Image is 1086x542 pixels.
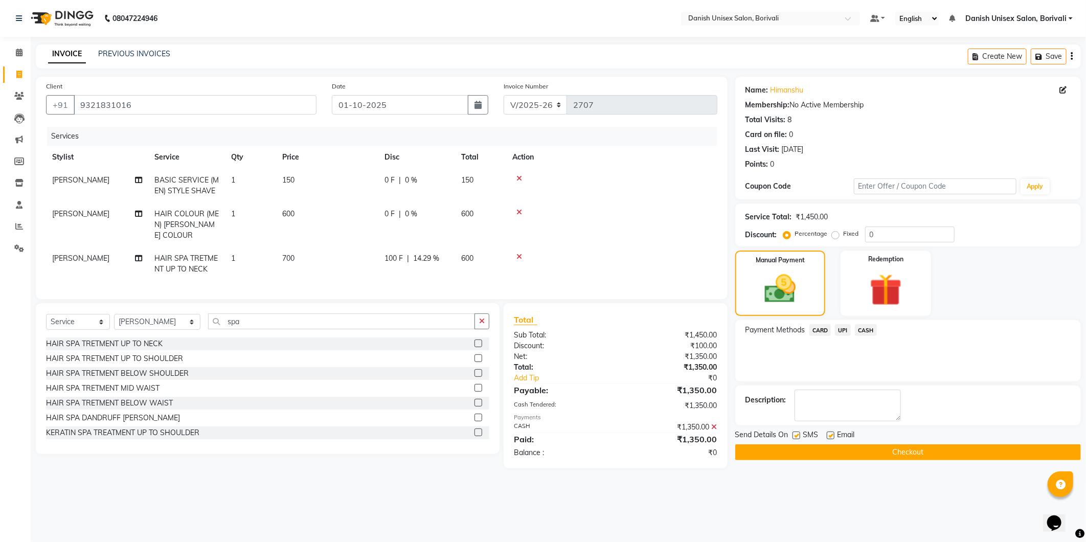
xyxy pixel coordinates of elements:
[616,433,725,445] div: ₹1,350.00
[756,256,805,265] label: Manual Payment
[771,159,775,170] div: 0
[868,255,903,264] label: Redemption
[282,254,295,263] span: 700
[735,444,1081,460] button: Checkout
[735,430,788,442] span: Send Details On
[74,95,316,115] input: Search by Name/Mobile/Email/Code
[399,209,401,219] span: |
[46,95,75,115] button: +91
[745,144,780,155] div: Last Visit:
[506,330,616,341] div: Sub Total:
[455,146,506,169] th: Total
[46,338,163,349] div: HAIR SPA TRETMENT UP TO NECK
[208,313,475,329] input: Search or Scan
[616,330,725,341] div: ₹1,450.00
[407,253,409,264] span: |
[745,100,1071,110] div: No Active Membership
[46,368,189,379] div: HAIR SPA TRETMENT BELOW SHOULDER
[399,175,401,186] span: |
[514,314,537,325] span: Total
[745,230,777,240] div: Discount:
[225,146,276,169] th: Qty
[616,351,725,362] div: ₹1,350.00
[154,175,219,195] span: BASIC SERVICE (MEN) STYLE SHAVE
[112,4,157,33] b: 08047224946
[854,178,1016,194] input: Enter Offer / Coupon Code
[46,413,180,423] div: HAIR SPA DANDRUFF [PERSON_NAME]
[745,212,792,222] div: Service Total:
[231,254,235,263] span: 1
[413,253,439,264] span: 14.29 %
[47,127,725,146] div: Services
[745,129,787,140] div: Card on file:
[506,146,717,169] th: Action
[855,324,877,336] span: CASH
[755,271,805,307] img: _cash.svg
[154,209,219,240] span: HAIR COLOUR (MEN) [PERSON_NAME] COLOUR
[506,362,616,373] div: Total:
[46,146,148,169] th: Stylist
[795,229,828,238] label: Percentage
[803,430,819,442] span: SMS
[745,115,786,125] div: Total Visits:
[52,254,109,263] span: [PERSON_NAME]
[46,82,62,91] label: Client
[46,383,160,394] div: HAIR SPA TRETMENT MID WAIST
[506,400,616,411] div: Cash Tendered:
[52,175,109,185] span: [PERSON_NAME]
[461,175,473,185] span: 150
[154,254,218,274] span: HAIR SPA TRETMENT UP TO NECK
[282,175,295,185] span: 150
[968,49,1027,64] button: Create New
[616,341,725,351] div: ₹100.00
[231,209,235,218] span: 1
[405,209,417,219] span: 0 %
[461,209,473,218] span: 600
[844,229,859,238] label: Fixed
[276,146,378,169] th: Price
[504,82,548,91] label: Invoice Number
[461,254,473,263] span: 600
[745,325,805,335] span: Payment Methods
[148,146,225,169] th: Service
[332,82,346,91] label: Date
[384,209,395,219] span: 0 F
[616,422,725,433] div: ₹1,350.00
[46,353,183,364] div: HAIR SPA TRETMENT UP TO SHOULDER
[514,413,717,422] div: Payments
[378,146,455,169] th: Disc
[48,45,86,63] a: INVOICE
[1031,49,1067,64] button: Save
[745,100,790,110] div: Membership:
[745,85,768,96] div: Name:
[859,270,912,310] img: _gift.svg
[405,175,417,186] span: 0 %
[506,447,616,458] div: Balance :
[506,341,616,351] div: Discount:
[616,400,725,411] div: ₹1,350.00
[616,362,725,373] div: ₹1,350.00
[1021,179,1050,194] button: Apply
[771,85,804,96] a: Himanshu
[745,181,854,192] div: Coupon Code
[52,209,109,218] span: [PERSON_NAME]
[745,395,786,405] div: Description:
[384,175,395,186] span: 0 F
[965,13,1067,24] span: Danish Unisex Salon, Borivali
[796,212,828,222] div: ₹1,450.00
[745,159,768,170] div: Points:
[616,384,725,396] div: ₹1,350.00
[384,253,403,264] span: 100 F
[506,433,616,445] div: Paid:
[282,209,295,218] span: 600
[46,398,173,409] div: HAIR SPA TRETMENT BELOW WAIST
[782,144,804,155] div: [DATE]
[506,373,634,383] a: Add Tip
[789,129,794,140] div: 0
[506,422,616,433] div: CASH
[1043,501,1076,532] iframe: chat widget
[616,447,725,458] div: ₹0
[506,351,616,362] div: Net:
[98,49,170,58] a: PREVIOUS INVOICES
[788,115,792,125] div: 8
